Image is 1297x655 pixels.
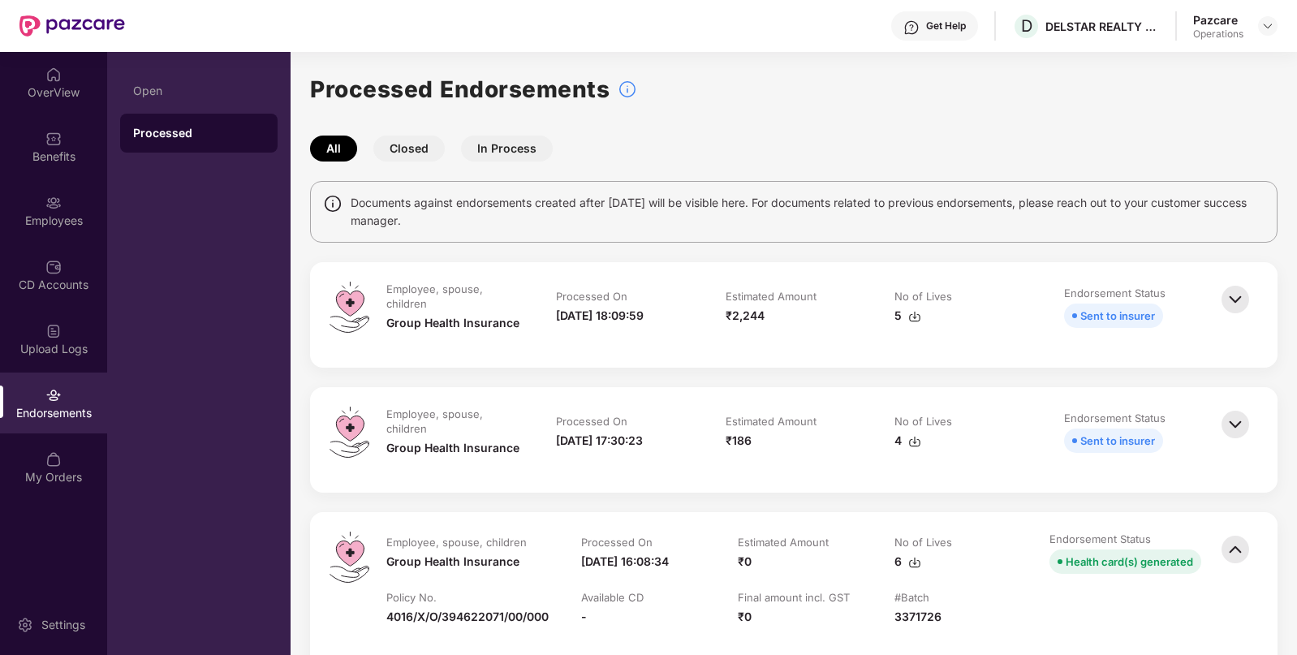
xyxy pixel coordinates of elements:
[738,535,829,549] div: Estimated Amount
[1021,16,1032,36] span: D
[894,553,921,571] div: 6
[19,15,125,37] img: New Pazcare Logo
[894,289,952,304] div: No of Lives
[45,451,62,468] img: svg+xml;base64,PHN2ZyBpZD0iTXlfT3JkZXJzIiBkYXRhLW5hbWU9Ik15IE9yZGVycyIgeG1sbnM9Imh0dHA6Ly93d3cudz...
[926,19,966,32] div: Get Help
[894,590,929,605] div: #Batch
[894,307,921,325] div: 5
[581,553,669,571] div: [DATE] 16:08:34
[1193,12,1243,28] div: Pazcare
[386,282,520,311] div: Employee, spouse, children
[903,19,920,36] img: svg+xml;base64,PHN2ZyBpZD0iSGVscC0zMngzMiIgeG1sbnM9Imh0dHA6Ly93d3cudzMub3JnLzIwMDAvc3ZnIiB3aWR0aD...
[45,131,62,147] img: svg+xml;base64,PHN2ZyBpZD0iQmVuZWZpdHMiIHhtbG5zPSJodHRwOi8vd3d3LnczLm9yZy8yMDAwL3N2ZyIgd2lkdGg9Ij...
[738,553,752,571] div: ₹0
[386,553,519,571] div: Group Health Insurance
[581,535,653,549] div: Processed On
[556,414,627,429] div: Processed On
[133,125,265,141] div: Processed
[738,590,850,605] div: Final amount incl. GST
[581,590,644,605] div: Available CD
[37,617,90,633] div: Settings
[17,617,33,633] img: svg+xml;base64,PHN2ZyBpZD0iU2V0dGluZy0yMHgyMCIgeG1sbnM9Imh0dHA6Ly93d3cudzMub3JnLzIwMDAvc3ZnIiB3aW...
[45,323,62,339] img: svg+xml;base64,PHN2ZyBpZD0iVXBsb2FkX0xvZ3MiIGRhdGEtbmFtZT0iVXBsb2FkIExvZ3MiIHhtbG5zPSJodHRwOi8vd3...
[1064,286,1166,300] div: Endorsement Status
[1080,307,1155,325] div: Sent to insurer
[556,307,644,325] div: [DATE] 18:09:59
[908,556,921,569] img: svg+xml;base64,PHN2ZyBpZD0iRG93bmxvYWQtMzJ4MzIiIHhtbG5zPSJodHRwOi8vd3d3LnczLm9yZy8yMDAwL3N2ZyIgd2...
[330,282,369,333] img: svg+xml;base64,PHN2ZyB4bWxucz0iaHR0cDovL3d3dy53My5vcmcvMjAwMC9zdmciIHdpZHRoPSI0OS4zMiIgaGVpZ2h0PS...
[726,414,817,429] div: Estimated Amount
[133,84,265,97] div: Open
[556,289,627,304] div: Processed On
[908,310,921,323] img: svg+xml;base64,PHN2ZyBpZD0iRG93bmxvYWQtMzJ4MzIiIHhtbG5zPSJodHRwOi8vd3d3LnczLm9yZy8yMDAwL3N2ZyIgd2...
[386,314,519,332] div: Group Health Insurance
[386,590,437,605] div: Policy No.
[738,608,752,626] div: ₹0
[1045,19,1159,34] div: DELSTAR REALTY LLP
[351,194,1265,230] span: Documents against endorsements created after [DATE] will be visible here. For documents related t...
[894,432,921,450] div: 4
[45,195,62,211] img: svg+xml;base64,PHN2ZyBpZD0iRW1wbG95ZWVzIiB4bWxucz0iaHR0cDovL3d3dy53My5vcmcvMjAwMC9zdmciIHdpZHRoPS...
[1080,432,1155,450] div: Sent to insurer
[1066,553,1193,571] div: Health card(s) generated
[1193,28,1243,41] div: Operations
[726,307,765,325] div: ₹2,244
[461,136,553,162] button: In Process
[1217,282,1253,317] img: svg+xml;base64,PHN2ZyBpZD0iQmFjay0zMngzMiIgeG1sbnM9Imh0dHA6Ly93d3cudzMub3JnLzIwMDAvc3ZnIiB3aWR0aD...
[1064,411,1166,425] div: Endorsement Status
[556,432,643,450] div: [DATE] 17:30:23
[894,414,952,429] div: No of Lives
[618,80,637,99] img: svg+xml;base64,PHN2ZyBpZD0iSW5mb18tXzMyeDMyIiBkYXRhLW5hbWU9IkluZm8gLSAzMngzMiIgeG1sbnM9Imh0dHA6Ly...
[45,67,62,83] img: svg+xml;base64,PHN2ZyBpZD0iSG9tZSIgeG1sbnM9Imh0dHA6Ly93d3cudzMub3JnLzIwMDAvc3ZnIiB3aWR0aD0iMjAiIG...
[45,387,62,403] img: svg+xml;base64,PHN2ZyBpZD0iRW5kb3JzZW1lbnRzIiB4bWxucz0iaHR0cDovL3d3dy53My5vcmcvMjAwMC9zdmciIHdpZH...
[726,432,752,450] div: ₹186
[310,71,610,107] h1: Processed Endorsements
[45,259,62,275] img: svg+xml;base64,PHN2ZyBpZD0iQ0RfQWNjb3VudHMiIGRhdGEtbmFtZT0iQ0QgQWNjb3VudHMiIHhtbG5zPSJodHRwOi8vd3...
[1217,407,1253,442] img: svg+xml;base64,PHN2ZyBpZD0iQmFjay0zMngzMiIgeG1sbnM9Imh0dHA6Ly93d3cudzMub3JnLzIwMDAvc3ZnIiB3aWR0aD...
[894,608,942,626] div: 3371726
[581,608,587,626] div: -
[310,136,357,162] button: All
[386,439,519,457] div: Group Health Insurance
[386,407,520,436] div: Employee, spouse, children
[386,608,549,626] div: 4016/X/O/394622071/00/000
[726,289,817,304] div: Estimated Amount
[894,535,952,549] div: No of Lives
[1049,532,1151,546] div: Endorsement Status
[373,136,445,162] button: Closed
[908,435,921,448] img: svg+xml;base64,PHN2ZyBpZD0iRG93bmxvYWQtMzJ4MzIiIHhtbG5zPSJodHRwOi8vd3d3LnczLm9yZy8yMDAwL3N2ZyIgd2...
[1261,19,1274,32] img: svg+xml;base64,PHN2ZyBpZD0iRHJvcGRvd24tMzJ4MzIiIHhtbG5zPSJodHRwOi8vd3d3LnczLm9yZy8yMDAwL3N2ZyIgd2...
[330,532,369,583] img: svg+xml;base64,PHN2ZyB4bWxucz0iaHR0cDovL3d3dy53My5vcmcvMjAwMC9zdmciIHdpZHRoPSI0OS4zMiIgaGVpZ2h0PS...
[386,535,527,549] div: Employee, spouse, children
[323,194,343,213] img: svg+xml;base64,PHN2ZyBpZD0iSW5mbyIgeG1sbnM9Imh0dHA6Ly93d3cudzMub3JnLzIwMDAvc3ZnIiB3aWR0aD0iMTQiIG...
[330,407,369,458] img: svg+xml;base64,PHN2ZyB4bWxucz0iaHR0cDovL3d3dy53My5vcmcvMjAwMC9zdmciIHdpZHRoPSI0OS4zMiIgaGVpZ2h0PS...
[1217,532,1253,567] img: svg+xml;base64,PHN2ZyBpZD0iQmFjay0zMngzMiIgeG1sbnM9Imh0dHA6Ly93d3cudzMub3JnLzIwMDAvc3ZnIiB3aWR0aD...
